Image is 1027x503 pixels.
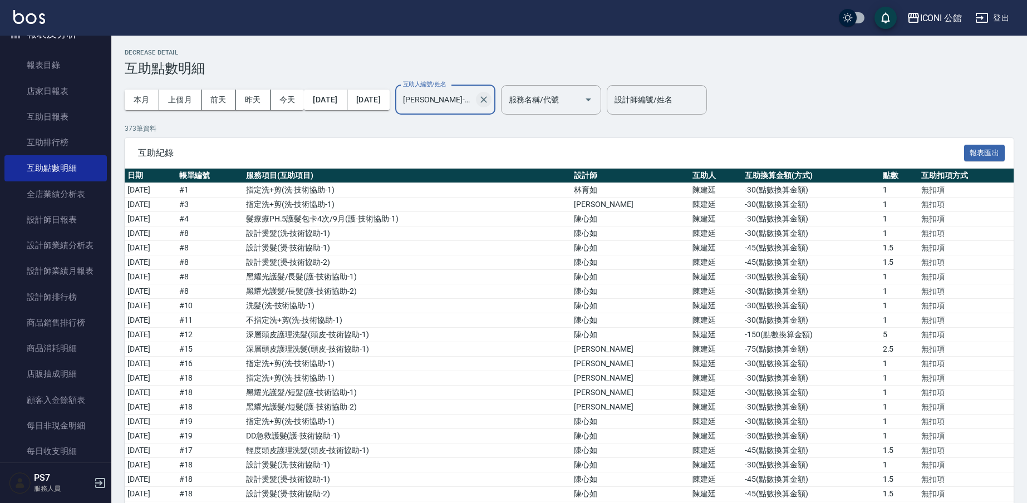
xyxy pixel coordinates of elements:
td: # 18 [176,371,243,386]
label: 互助人編號/姓名 [403,80,446,88]
h2: Decrease Detail [125,49,1014,56]
td: -30 ( 點數換算金額 ) [742,371,879,386]
td: 陳建廷 [690,415,743,429]
td: 設計燙髮 ( 燙-技術協助-1 ) [243,472,571,487]
td: 1 [880,429,918,443]
td: 陳建廷 [690,255,743,270]
td: -45 ( 點數換算金額 ) [742,255,879,270]
td: 指定洗+剪 ( 洗-技術協助-1 ) [243,371,571,386]
p: 373 筆資料 [125,124,1014,134]
td: # 18 [176,400,243,415]
td: 陳建廷 [690,284,743,299]
td: 陳心如 [571,415,690,429]
button: ICONI 公館 [902,7,967,29]
td: 無扣項 [918,371,1014,386]
a: 互助點數明細 [4,155,107,181]
td: 1 [880,299,918,313]
td: [DATE] [125,429,176,443]
img: Person [9,472,31,494]
td: -30 ( 點數換算金額 ) [742,429,879,443]
a: 設計師業績月報表 [4,258,107,284]
td: 設計燙髮 ( 洗-技術協助-1 ) [243,458,571,472]
button: [DATE] [347,90,390,110]
td: 陳建廷 [690,371,743,386]
td: [DATE] [125,357,176,371]
td: [DATE] [125,198,176,212]
td: [PERSON_NAME] [571,357,690,371]
h5: PS7 [34,472,91,484]
td: 洗髮 ( 洗-技術協助-1 ) [243,299,571,313]
td: [DATE] [125,342,176,357]
td: -30 ( 點數換算金額 ) [742,415,879,429]
td: 無扣項 [918,299,1014,313]
td: 1 [880,270,918,284]
td: 無扣項 [918,400,1014,415]
th: 點數 [880,169,918,183]
td: 陳建廷 [690,429,743,443]
td: 指定洗+剪 ( 洗-技術協助-1 ) [243,415,571,429]
td: 設計燙髮 ( 燙-技術協助-1 ) [243,241,571,255]
td: [DATE] [125,241,176,255]
td: [DATE] [125,183,176,198]
td: 1.5 [880,241,918,255]
td: 5 [880,328,918,342]
button: 上個月 [159,90,202,110]
p: 服務人員 [34,484,91,494]
td: 陳建廷 [690,313,743,328]
button: 今天 [271,90,304,110]
td: 2.5 [880,342,918,357]
td: [DATE] [125,472,176,487]
td: [DATE] [125,386,176,400]
td: 陳建廷 [690,487,743,501]
td: 陳建廷 [690,328,743,342]
td: 陳建廷 [690,183,743,198]
td: 深層頭皮護理洗髮 ( 頭皮-技術協助-1 ) [243,328,571,342]
td: 陳建廷 [690,299,743,313]
td: 無扣項 [918,342,1014,357]
th: 服務項目(互助項目) [243,169,571,183]
td: 指定洗+剪 ( 洗-技術協助-1 ) [243,357,571,371]
td: 無扣項 [918,284,1014,299]
td: 無扣項 [918,429,1014,443]
td: # 11 [176,313,243,328]
td: -150 ( 點數換算金額 ) [742,328,879,342]
td: # 8 [176,226,243,241]
td: 陳心如 [571,270,690,284]
td: 陳心如 [571,328,690,342]
td: 無扣項 [918,241,1014,255]
td: 無扣項 [918,183,1014,198]
a: 報表匯出 [964,147,1005,157]
a: 店販抽成明細 [4,361,107,387]
td: 設計燙髮 ( 燙-技術協助-2 ) [243,487,571,501]
td: -30 ( 點數換算金額 ) [742,284,879,299]
td: 無扣項 [918,487,1014,501]
span: 互助紀錄 [138,147,964,159]
td: 深層頭皮護理洗髮 ( 頭皮-技術協助-1 ) [243,342,571,357]
td: 黑耀光護髮/短髮 ( 護-技術協助-1 ) [243,386,571,400]
td: -45 ( 點數換算金額 ) [742,472,879,487]
td: 陳心如 [571,472,690,487]
td: [DATE] [125,270,176,284]
td: 陳心如 [571,429,690,443]
td: 陳建廷 [690,443,743,458]
td: -45 ( 點數換算金額 ) [742,241,879,255]
td: 黑耀光護髮/長髮 ( 護-技術協助-1 ) [243,270,571,284]
td: 1 [880,357,918,371]
th: 日期 [125,169,176,183]
td: [PERSON_NAME] [571,400,690,415]
td: [PERSON_NAME] [571,386,690,400]
td: 陳建廷 [690,342,743,357]
td: # 19 [176,429,243,443]
td: [DATE] [125,313,176,328]
td: [DATE] [125,328,176,342]
td: [DATE] [125,487,176,501]
td: 指定洗+剪 ( 洗-技術協助-1 ) [243,198,571,212]
td: # 15 [176,342,243,357]
a: 顧客入金餘額表 [4,387,107,413]
td: # 18 [176,472,243,487]
td: 陳心如 [571,212,690,226]
th: 帳單編號 [176,169,243,183]
td: [DATE] [125,443,176,458]
a: 設計師排行榜 [4,284,107,310]
a: 設計師日報表 [4,207,107,233]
